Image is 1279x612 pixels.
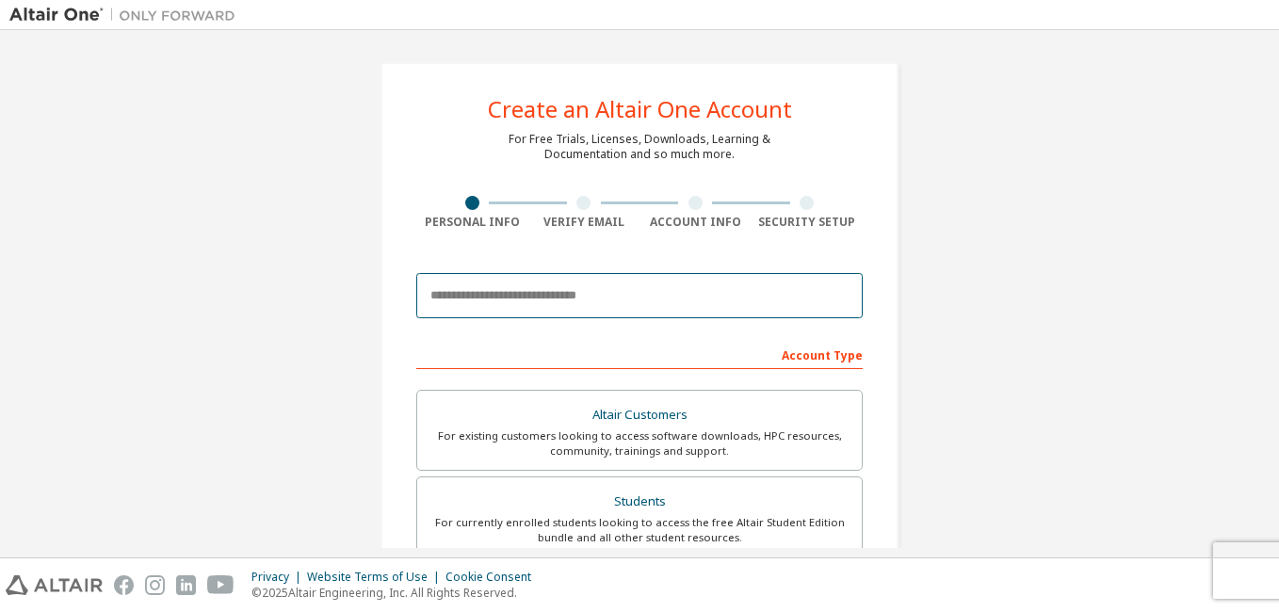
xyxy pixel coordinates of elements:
div: Account Type [416,339,863,369]
div: Verify Email [528,215,640,230]
div: Students [429,489,850,515]
img: instagram.svg [145,575,165,595]
img: linkedin.svg [176,575,196,595]
div: Cookie Consent [445,570,542,585]
img: facebook.svg [114,575,134,595]
div: For Free Trials, Licenses, Downloads, Learning & Documentation and so much more. [509,132,770,162]
div: Security Setup [752,215,864,230]
img: youtube.svg [207,575,235,595]
div: Account Info [639,215,752,230]
div: Personal Info [416,215,528,230]
div: Privacy [251,570,307,585]
div: Create an Altair One Account [488,98,792,121]
div: For existing customers looking to access software downloads, HPC resources, community, trainings ... [429,428,850,459]
img: altair_logo.svg [6,575,103,595]
img: Altair One [9,6,245,24]
div: Altair Customers [429,402,850,428]
div: Website Terms of Use [307,570,445,585]
p: © 2025 Altair Engineering, Inc. All Rights Reserved. [251,585,542,601]
div: For currently enrolled students looking to access the free Altair Student Edition bundle and all ... [429,515,850,545]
